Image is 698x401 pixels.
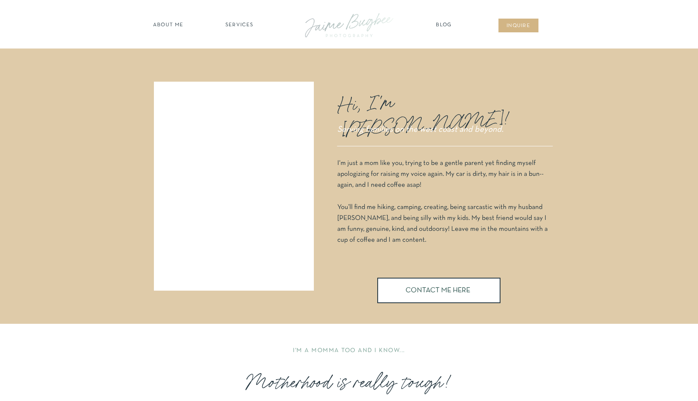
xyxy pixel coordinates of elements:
[502,22,535,30] a: inqUIre
[406,287,472,296] a: CONTACT ME HERE
[337,126,503,133] i: Serving families on the west coast and beyond.
[217,21,262,30] a: SERVICES
[151,21,186,30] a: about ME
[337,83,500,121] p: Hi, I'm [PERSON_NAME]!
[225,346,473,355] h2: I'M A MOMMA TOO AND I KNOW...
[434,21,454,30] a: Blog
[221,370,477,396] h3: Motherhood is really tough!
[337,158,551,255] p: I'm just a mom like you, trying to be a gentle parent yet finding myself apologizing for raising ...
[160,89,308,284] iframe: 909373527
